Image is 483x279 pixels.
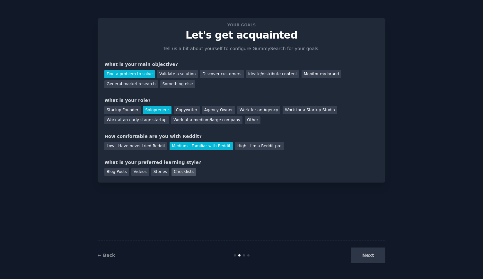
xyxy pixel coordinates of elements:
[283,106,337,114] div: Work for a Startup Studio
[245,116,260,124] div: Other
[143,106,171,114] div: Solopreneur
[104,106,141,114] div: Startup Founder
[246,70,299,78] div: Ideate/distribute content
[104,80,158,88] div: General market research
[104,97,379,104] div: What is your role?
[302,70,341,78] div: Monitor my brand
[202,106,235,114] div: Agency Owner
[104,133,379,140] div: How comfortable are you with Reddit?
[160,80,195,88] div: Something else
[171,116,242,124] div: Work at a medium/large company
[104,159,379,166] div: What is your preferred learning style?
[104,142,167,150] div: Low - Have never tried Reddit
[131,168,149,176] div: Videos
[171,168,196,176] div: Checklists
[174,106,200,114] div: Copywriter
[235,142,284,150] div: High - I'm a Reddit pro
[104,116,169,124] div: Work at an early stage startup
[98,253,115,258] a: ← Back
[200,70,243,78] div: Discover customers
[104,70,155,78] div: Find a problem to solve
[104,61,379,68] div: What is your main objective?
[104,168,129,176] div: Blog Posts
[151,168,169,176] div: Stories
[104,30,379,41] p: Let's get acquainted
[226,22,257,28] span: Your goals
[157,70,198,78] div: Validate a solution
[237,106,280,114] div: Work for an Agency
[170,142,233,150] div: Medium - Familiar with Reddit
[161,45,322,52] p: Tell us a bit about yourself to configure GummySearch for your goals.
